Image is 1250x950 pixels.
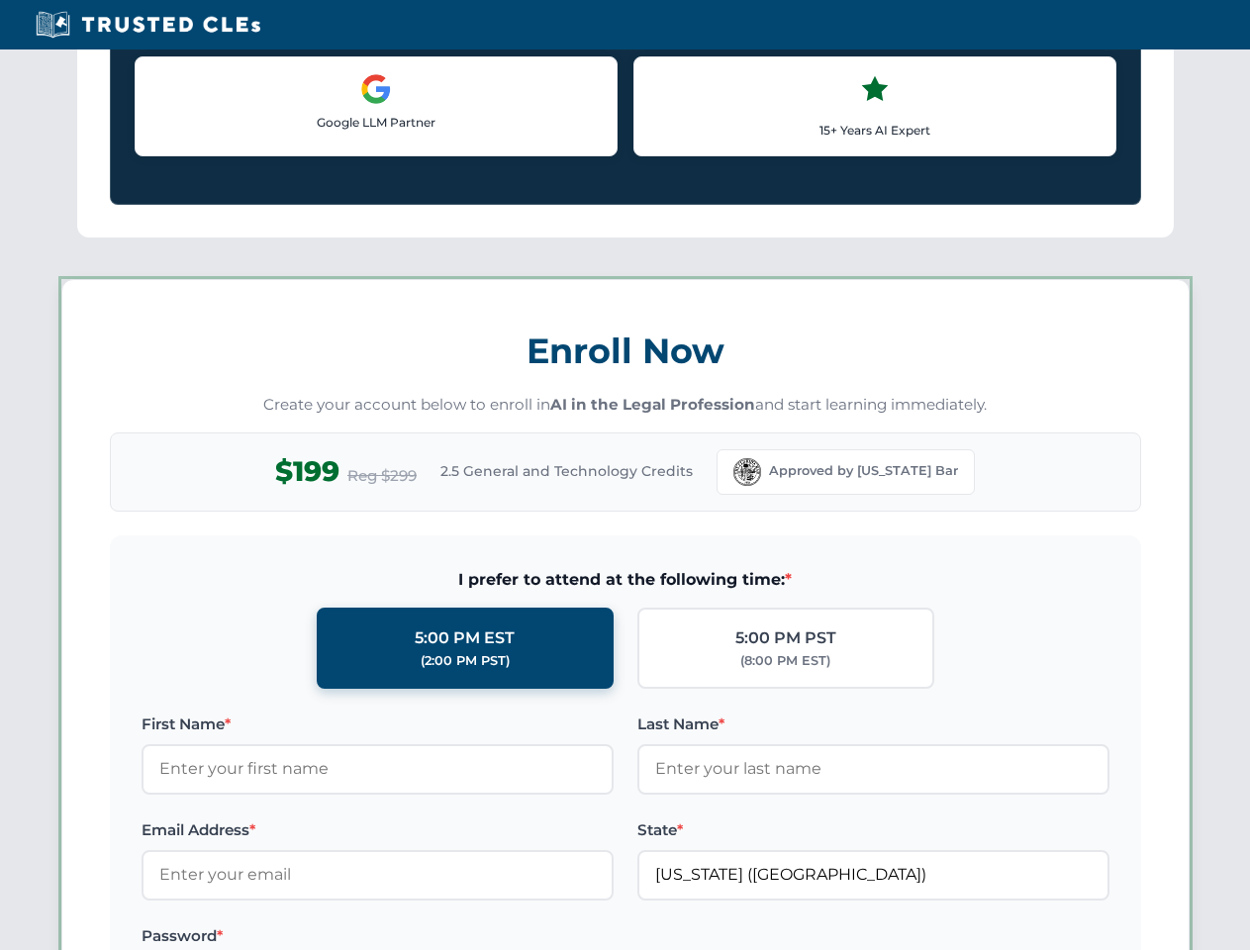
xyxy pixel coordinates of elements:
input: Florida (FL) [637,850,1109,900]
label: Password [142,924,614,948]
input: Enter your email [142,850,614,900]
p: Google LLM Partner [151,113,601,132]
img: Trusted CLEs [30,10,266,40]
div: 5:00 PM EST [415,625,515,651]
label: Email Address [142,818,614,842]
span: Approved by [US_STATE] Bar [769,461,958,481]
p: 15+ Years AI Expert [650,121,1100,140]
label: State [637,818,1109,842]
div: 5:00 PM PST [735,625,836,651]
label: First Name [142,712,614,736]
div: (2:00 PM PST) [421,651,510,671]
div: (8:00 PM EST) [740,651,830,671]
span: Reg $299 [347,464,417,488]
span: $199 [275,449,339,494]
span: 2.5 General and Technology Credits [440,460,693,482]
p: Create your account below to enroll in and start learning immediately. [110,394,1141,417]
span: I prefer to attend at the following time: [142,567,1109,593]
strong: AI in the Legal Profession [550,395,755,414]
h3: Enroll Now [110,320,1141,382]
img: Google [360,73,392,105]
label: Last Name [637,712,1109,736]
img: Florida Bar [733,458,761,486]
input: Enter your first name [142,744,614,794]
input: Enter your last name [637,744,1109,794]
